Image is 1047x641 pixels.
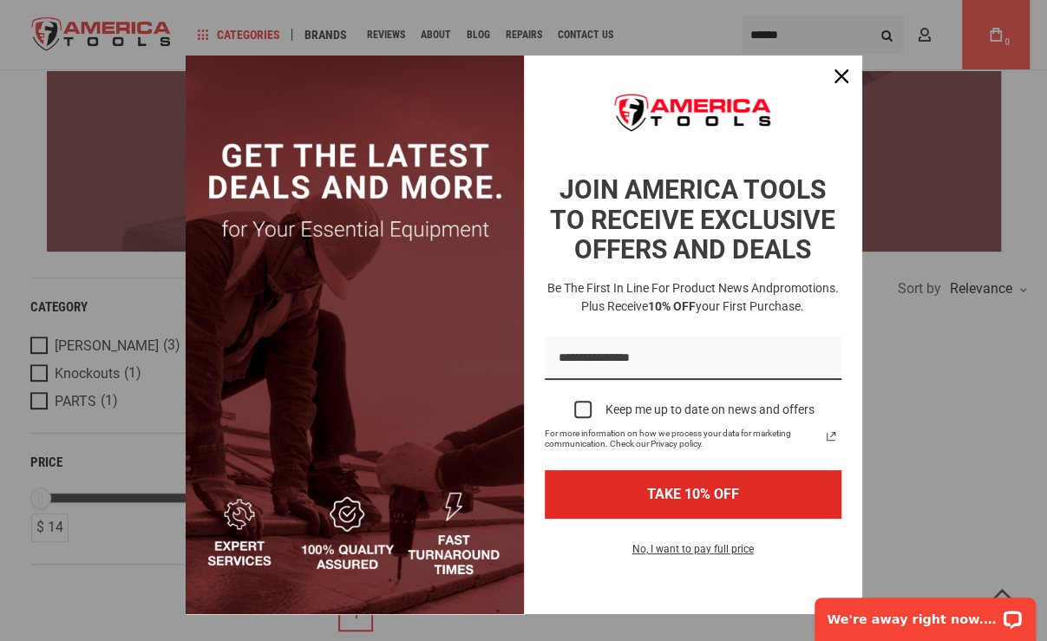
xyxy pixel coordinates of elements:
[545,337,841,381] input: Email field
[803,586,1047,641] iframe: LiveChat chat widget
[545,470,841,518] button: TAKE 10% OFF
[605,402,815,417] div: Keep me up to date on news and offers
[541,279,845,316] h3: Be the first in line for product news and
[581,281,839,313] span: promotions. Plus receive your first purchase.
[821,426,841,447] a: Read our Privacy Policy
[545,428,821,449] span: For more information on how we process your data for marketing communication. Check our Privacy p...
[550,174,835,265] strong: JOIN AMERICA TOOLS TO RECEIVE EXCLUSIVE OFFERS AND DEALS
[618,540,768,569] button: No, I want to pay full price
[648,299,696,313] strong: 10% OFF
[821,56,862,97] button: Close
[834,69,848,83] svg: close icon
[821,426,841,447] svg: link icon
